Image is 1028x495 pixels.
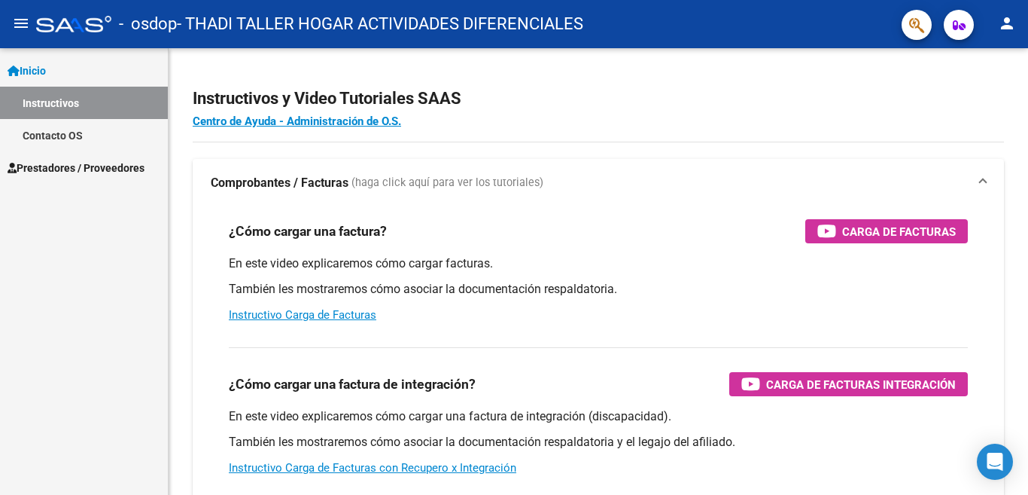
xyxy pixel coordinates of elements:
[193,159,1004,207] mat-expansion-panel-header: Comprobantes / Facturas (haga click aquí para ver los tutoriales)
[8,160,144,176] span: Prestadores / Proveedores
[229,434,968,451] p: También les mostraremos cómo asociar la documentación respaldatoria y el legajo del afiliado.
[229,308,376,322] a: Instructivo Carga de Facturas
[805,219,968,243] button: Carga de Facturas
[842,222,956,241] span: Carga de Facturas
[351,175,543,191] span: (haga click aquí para ver los tutoriales)
[193,115,401,128] a: Centro de Ayuda - Administración de O.S.
[211,175,348,191] strong: Comprobantes / Facturas
[229,461,516,475] a: Instructivo Carga de Facturas con Recupero x Integración
[229,281,968,298] p: También les mostraremos cómo asociar la documentación respaldatoria.
[229,374,476,395] h3: ¿Cómo cargar una factura de integración?
[229,255,968,272] p: En este video explicaremos cómo cargar facturas.
[766,375,956,394] span: Carga de Facturas Integración
[177,8,583,41] span: - THADI TALLER HOGAR ACTIVIDADES DIFERENCIALES
[229,221,387,242] h3: ¿Cómo cargar una factura?
[977,444,1013,480] div: Open Intercom Messenger
[998,14,1016,32] mat-icon: person
[193,84,1004,113] h2: Instructivos y Video Tutoriales SAAS
[229,408,968,425] p: En este video explicaremos cómo cargar una factura de integración (discapacidad).
[8,63,46,79] span: Inicio
[729,372,968,396] button: Carga de Facturas Integración
[12,14,30,32] mat-icon: menu
[119,8,177,41] span: - osdop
